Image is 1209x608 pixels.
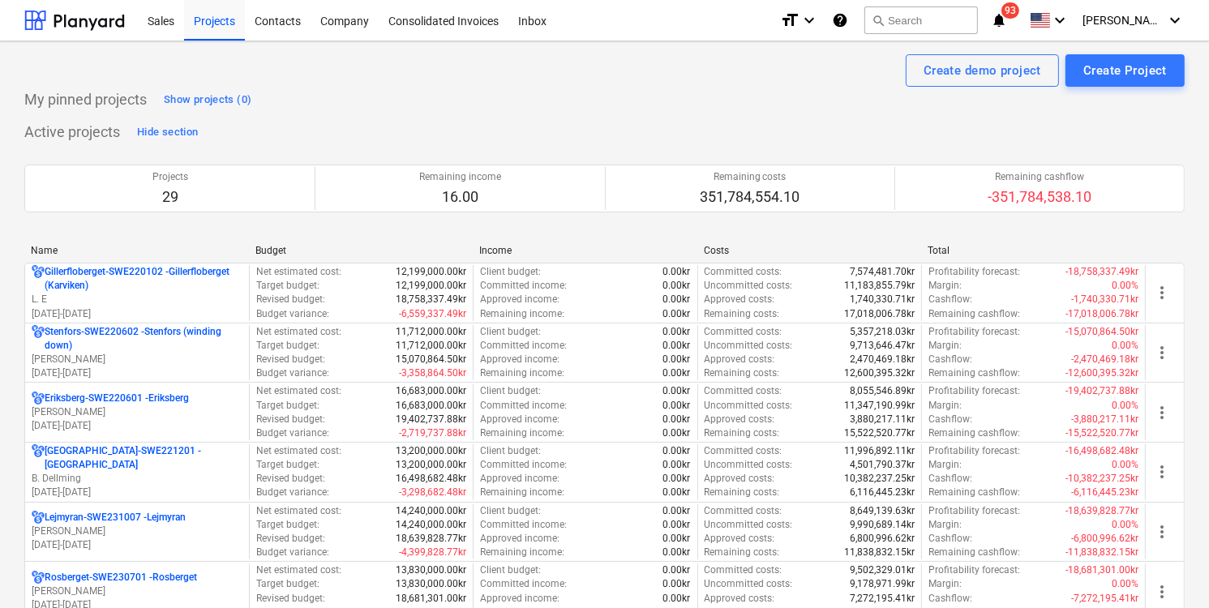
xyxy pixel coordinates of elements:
p: 11,347,190.99kr [844,399,915,413]
p: Lejmyran-SWE231007 - Lejmyran [45,511,186,525]
p: Net estimated cost : [256,265,341,279]
p: Margin : [928,518,962,532]
p: [DATE] - [DATE] [32,366,242,380]
p: Revised budget : [256,353,325,366]
div: Costs [704,245,915,256]
p: Cashflow : [928,413,972,426]
p: 16,683,000.00kr [396,384,466,398]
p: Committed income : [480,577,567,591]
button: Show projects (0) [160,87,255,113]
p: 9,178,971.99kr [850,577,915,591]
p: Revised budget : [256,532,325,546]
p: -3,880,217.11kr [1071,413,1138,426]
div: Project has multi currencies enabled [32,571,45,584]
p: Remaining cashflow : [928,546,1020,559]
p: Approved costs : [705,293,775,306]
p: Active projects [24,122,120,142]
p: Gillerfloberget-SWE220102 - Gillerfloberget (Karviken) [45,265,242,293]
p: [PERSON_NAME] [32,525,242,538]
p: Remaining costs : [705,426,780,440]
p: Approved income : [480,532,559,546]
span: [PERSON_NAME] [1083,14,1164,27]
p: Remaining income : [480,307,564,321]
p: -2,470,469.18kr [1071,353,1138,366]
p: Margin : [928,339,962,353]
p: 13,200,000.00kr [396,444,466,458]
p: Revised budget : [256,592,325,606]
i: format_size [780,11,800,30]
p: Approved costs : [705,472,775,486]
div: Total [928,245,1139,256]
p: 0.00% [1112,399,1138,413]
p: Remaining costs : [705,486,780,499]
span: 93 [1001,2,1019,19]
p: 0.00kr [663,472,691,486]
p: 6,116,445.23kr [850,486,915,499]
p: B. Dellming [32,472,242,486]
p: Approved costs : [705,592,775,606]
p: -3,358,864.50kr [399,366,466,380]
p: 13,830,000.00kr [396,563,466,577]
button: Create Project [1065,54,1185,87]
div: Eriksberg-SWE220601 -Eriksberg[PERSON_NAME][DATE]-[DATE] [32,392,242,433]
p: -17,018,006.78kr [1065,307,1138,321]
p: 0.00kr [663,325,691,339]
p: Approved costs : [705,532,775,546]
p: Profitability forecast : [928,265,1020,279]
p: Approved income : [480,353,559,366]
p: 0.00% [1112,458,1138,472]
p: Cashflow : [928,592,972,606]
p: 12,600,395.32kr [844,366,915,380]
p: Remaining cashflow : [928,426,1020,440]
p: -4,399,828.77kr [399,546,466,559]
p: 6,800,996.62kr [850,532,915,546]
p: Budget variance : [256,366,329,380]
p: Stenfors-SWE220602 - Stenfors (winding down) [45,325,242,353]
p: 0.00kr [663,518,691,532]
p: -18,681,301.00kr [1065,563,1138,577]
p: Approved income : [480,472,559,486]
p: 10,382,237.25kr [844,472,915,486]
p: Committed income : [480,399,567,413]
p: Cashflow : [928,472,972,486]
p: 0.00kr [663,279,691,293]
p: 15,522,520.77kr [844,426,915,440]
p: 9,713,646.47kr [850,339,915,353]
p: Revised budget : [256,413,325,426]
p: My pinned projects [24,90,147,109]
p: Net estimated cost : [256,384,341,398]
p: Approved income : [480,592,559,606]
p: 0.00kr [663,444,691,458]
p: 8,649,139.63kr [850,504,915,518]
p: Margin : [928,458,962,472]
p: Uncommitted costs : [705,279,793,293]
p: Client budget : [480,504,541,518]
p: 11,838,832.15kr [844,546,915,559]
p: [PERSON_NAME] [32,584,242,598]
p: [DATE] - [DATE] [32,419,242,433]
p: Margin : [928,399,962,413]
p: Remaining income : [480,426,564,440]
p: 4,501,790.37kr [850,458,915,472]
p: Remaining cashflow : [928,307,1020,321]
p: 0.00kr [663,293,691,306]
p: Net estimated cost : [256,504,341,518]
p: 9,502,329.01kr [850,563,915,577]
div: Show projects (0) [164,91,251,109]
span: more_vert [1152,403,1172,422]
p: 18,681,301.00kr [396,592,466,606]
p: 351,784,554.10 [700,187,800,207]
p: Uncommitted costs : [705,518,793,532]
p: [DATE] - [DATE] [32,307,242,321]
p: Profitability forecast : [928,444,1020,458]
p: Target budget : [256,458,319,472]
p: -6,559,337.49kr [399,307,466,321]
p: -11,838,832.15kr [1065,546,1138,559]
p: Remaining cashflow [988,170,1091,184]
p: Uncommitted costs : [705,399,793,413]
p: -16,498,682.48kr [1065,444,1138,458]
p: Uncommitted costs : [705,577,793,591]
i: keyboard_arrow_down [1050,11,1070,30]
p: 17,018,006.78kr [844,307,915,321]
i: keyboard_arrow_down [800,11,819,30]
